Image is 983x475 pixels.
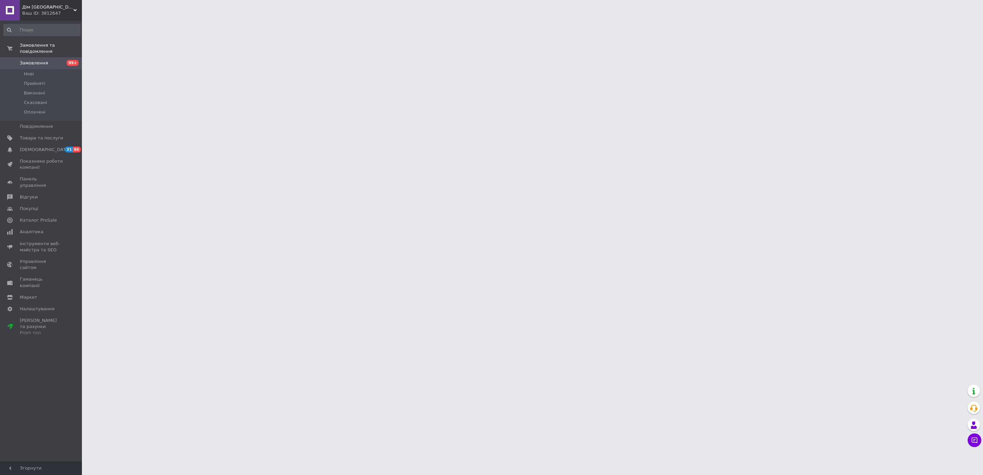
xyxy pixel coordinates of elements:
[20,42,82,55] span: Замовлення та повідомлення
[22,10,82,16] div: Ваш ID: 3812647
[20,317,63,336] span: [PERSON_NAME] та рахунки
[3,24,81,36] input: Пошук
[65,147,73,152] span: 31
[20,194,38,200] span: Відгуки
[20,229,43,235] span: Аналітика
[67,60,79,66] span: 99+
[20,306,55,312] span: Налаштування
[73,147,81,152] span: 86
[24,80,45,87] span: Прийняті
[20,176,63,188] span: Панель управління
[24,71,34,77] span: Нові
[20,241,63,253] span: Інструменти веб-майстра та SEO
[20,294,37,300] span: Маркет
[22,4,73,10] span: Дім Сад Город
[20,276,63,288] span: Гаманець компанії
[20,217,57,223] span: Каталог ProSale
[20,147,70,153] span: [DEMOGRAPHIC_DATA]
[20,60,48,66] span: Замовлення
[20,158,63,170] span: Показники роботи компанії
[968,433,981,447] button: Чат з покупцем
[20,123,53,130] span: Повідомлення
[20,206,38,212] span: Покупці
[24,109,45,115] span: Оплачені
[24,90,45,96] span: Виконані
[20,330,63,336] div: Prom топ
[24,100,47,106] span: Скасовані
[20,135,63,141] span: Товари та послуги
[20,258,63,271] span: Управління сайтом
